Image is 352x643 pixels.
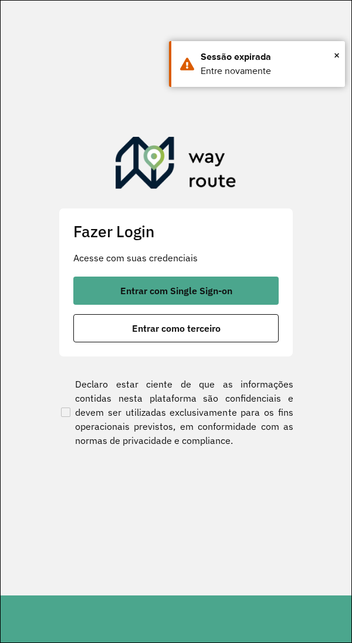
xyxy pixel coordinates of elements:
[73,277,279,305] button: button
[201,50,336,64] div: Sessão expirada
[132,324,221,333] span: Entrar como terceiro
[120,286,232,295] span: Entrar com Single Sign-on
[334,46,340,64] button: Close
[73,251,279,265] p: Acesse com suas credenciais
[334,46,340,64] span: ×
[73,314,279,342] button: button
[59,377,293,447] label: Declaro estar ciente de que as informações contidas nesta plataforma são confidenciais e devem se...
[201,64,336,78] div: Entre novamente
[73,223,279,241] h2: Fazer Login
[116,137,236,193] img: Roteirizador AmbevTech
